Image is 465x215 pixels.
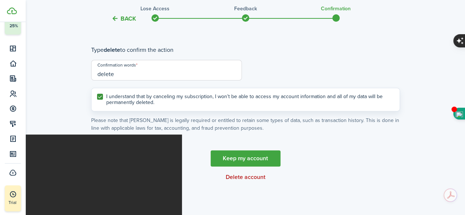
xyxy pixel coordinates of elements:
b: delete [104,46,120,54]
h3: Feedback [234,5,257,12]
img: TenantCloud [7,7,17,14]
p: Trial [8,199,38,206]
p: 25% [9,23,18,29]
p: Type to confirm the action [91,46,242,54]
button: Delete account [226,174,265,180]
input: delete [91,60,242,80]
h3: Lose access [140,5,169,12]
h3: Confirmation [321,5,351,12]
p: Please note that [PERSON_NAME] is legally required or entitled to retain some types of data, such... [91,117,400,132]
label: I understand that by canceling my subscription, I won’t be able to access my account information ... [97,94,394,105]
button: Back [111,15,136,22]
a: Keep my account [211,150,280,166]
a: Trial [5,185,21,211]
